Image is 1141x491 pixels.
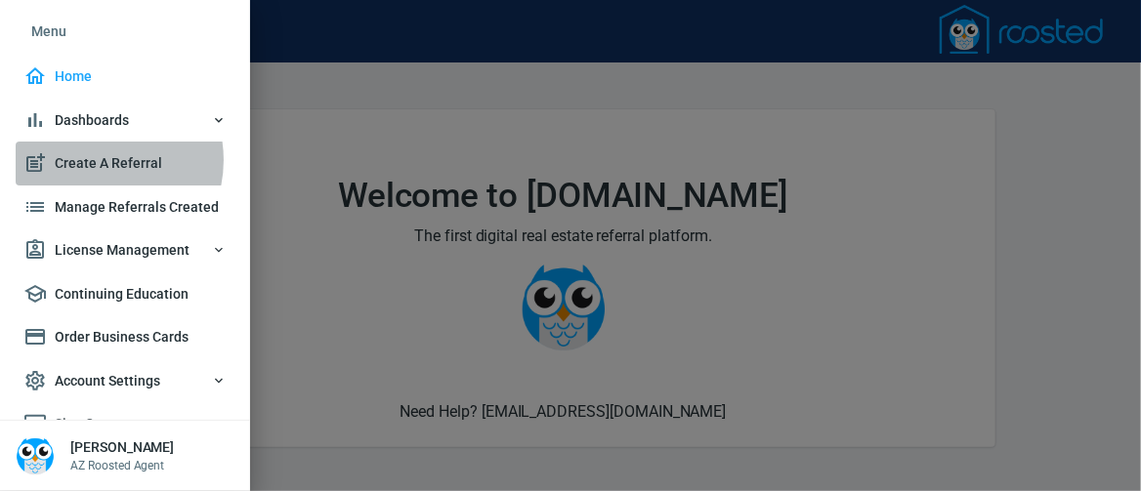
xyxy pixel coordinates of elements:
[16,142,234,185] a: Create A Referral
[23,412,227,436] span: Sign Out
[23,64,227,89] span: Home
[16,99,234,143] button: Dashboards
[23,238,227,263] span: License Management
[1058,403,1126,476] iframe: Chat
[23,369,227,393] span: Account Settings
[23,282,227,307] span: Continuing Education
[16,436,55,475] img: Person
[23,325,227,349] span: Order Business Cards
[23,108,227,133] span: Dashboards
[16,272,234,316] a: Continuing Education
[23,195,227,220] span: Manage Referrals Created
[16,315,234,359] a: Order Business Cards
[16,55,234,99] a: Home
[16,228,234,272] button: License Management
[16,359,234,403] button: Account Settings
[70,437,174,457] h6: [PERSON_NAME]
[16,402,234,446] a: Sign Out
[70,457,174,474] p: AZ Roosted Agent
[16,185,234,229] a: Manage Referrals Created
[16,8,234,55] li: Menu
[23,151,227,176] span: Create A Referral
